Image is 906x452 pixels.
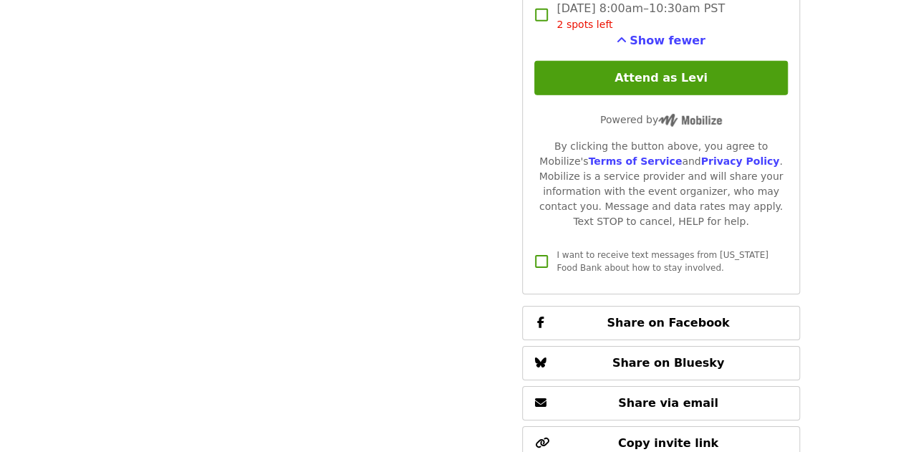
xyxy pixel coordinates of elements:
[522,306,799,340] button: Share on Facebook
[612,356,725,370] span: Share on Bluesky
[588,155,682,167] a: Terms of Service
[522,346,799,380] button: Share on Bluesky
[618,396,718,410] span: Share via email
[522,386,799,420] button: Share via email
[617,32,705,49] button: See more timeslots
[534,139,787,229] div: By clicking the button above, you agree to Mobilize's and . Mobilize is a service provider and wi...
[556,19,612,30] span: 2 spots left
[600,114,722,125] span: Powered by
[658,114,722,127] img: Powered by Mobilize
[700,155,779,167] a: Privacy Policy
[556,250,768,273] span: I want to receive text messages from [US_STATE] Food Bank about how to stay involved.
[618,436,718,450] span: Copy invite link
[534,61,787,95] button: Attend as Levi
[630,34,705,47] span: Show fewer
[607,316,729,330] span: Share on Facebook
